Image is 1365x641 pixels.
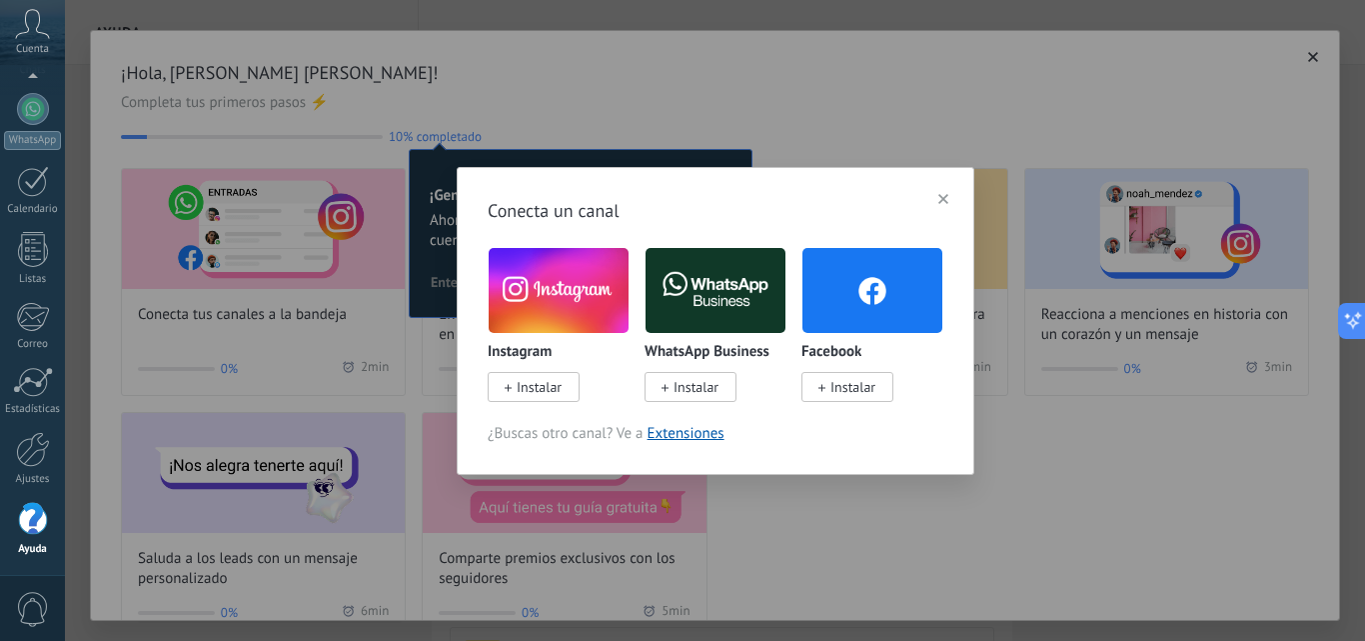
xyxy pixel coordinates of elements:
p: WhatsApp Business [645,344,769,361]
div: Facebook [801,247,943,424]
div: Ajustes [4,473,62,486]
a: Extensiones [648,424,724,443]
img: facebook.png [802,243,942,338]
span: Instalar [517,378,562,396]
div: Listas [4,273,62,286]
h3: Conecta un canal [488,198,943,223]
span: Instalar [830,378,875,396]
span: Instalar [674,378,718,396]
div: WhatsApp Business [645,247,801,424]
p: Instagram [488,344,552,361]
p: Facebook [801,344,861,361]
div: Calendario [4,203,62,216]
div: Instagram [488,247,645,424]
span: ¿Buscas otro canal? Ve a [488,424,943,444]
div: Ayuda [4,543,62,556]
img: logo_main.png [646,243,785,338]
div: Correo [4,338,62,351]
div: Estadísticas [4,403,62,416]
div: WhatsApp [4,131,61,150]
span: Cuenta [16,43,49,56]
img: instagram.png [489,243,629,338]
